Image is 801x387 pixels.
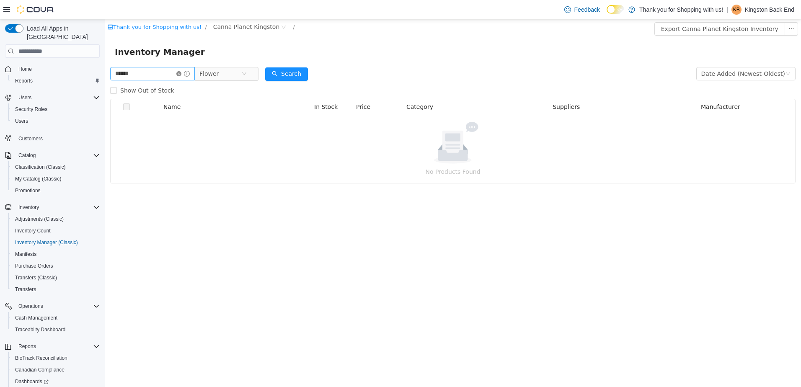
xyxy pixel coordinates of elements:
span: Manifests [12,249,100,259]
span: Security Roles [15,106,47,113]
a: Inventory Manager (Classic) [12,237,81,248]
a: Transfers (Classic) [12,273,60,283]
span: Manifests [15,251,36,258]
span: Inventory [18,204,39,211]
span: Suppliers [448,84,475,91]
a: Transfers [12,284,39,294]
span: Security Roles [12,104,100,114]
span: Inventory [15,202,100,212]
span: Inventory Count [15,227,51,234]
span: Inventory Manager (Classic) [15,239,78,246]
p: | [726,5,728,15]
span: Dashboards [12,377,100,387]
button: Reports [8,75,103,87]
button: Users [2,92,103,103]
span: Adjustments (Classic) [12,214,100,224]
span: Name [59,84,76,91]
span: Classification (Classic) [12,162,100,172]
img: Cova [17,5,54,14]
button: Inventory Count [8,225,103,237]
span: Purchase Orders [12,261,100,271]
a: icon: shopThank you for Shopping with us! [3,5,97,11]
span: Transfers (Classic) [12,273,100,283]
span: Promotions [12,186,100,196]
button: Inventory Manager (Classic) [8,237,103,248]
button: Adjustments (Classic) [8,213,103,225]
button: Reports [2,341,103,352]
button: My Catalog (Classic) [8,173,103,185]
span: Catalog [18,152,36,159]
span: Home [18,66,32,72]
span: Adjustments (Classic) [15,216,64,222]
span: Traceabilty Dashboard [12,325,100,335]
span: Flower [95,48,114,61]
a: Reports [12,76,36,86]
button: BioTrack Reconciliation [8,352,103,364]
span: Price [251,84,266,91]
button: Purchase Orders [8,260,103,272]
button: Transfers [8,284,103,295]
a: Security Roles [12,104,51,114]
i: icon: shop [3,5,8,10]
button: Customers [2,132,103,144]
span: Canadian Compliance [15,366,65,373]
button: Users [15,93,35,103]
button: Catalog [2,150,103,161]
span: My Catalog (Classic) [15,175,62,182]
span: Traceabilty Dashboard [15,326,65,333]
span: Transfers (Classic) [15,274,57,281]
span: Reports [15,341,100,351]
span: Transfers [15,286,36,293]
span: Cash Management [15,315,57,321]
button: icon: ellipsis [680,3,693,16]
i: icon: close-circle [176,5,181,10]
span: Reports [12,76,100,86]
button: Cash Management [8,312,103,324]
i: icon: down [681,52,686,58]
span: Manufacturer [596,84,636,91]
a: Promotions [12,186,44,196]
span: Users [15,93,100,103]
button: Inventory [2,201,103,213]
button: Export Canna Planet Kingston Inventory [550,3,680,16]
span: Purchase Orders [15,263,53,269]
a: Adjustments (Classic) [12,214,67,224]
span: In Stock [209,84,233,91]
div: Date Added (Newest-Oldest) [597,48,680,61]
span: KB [733,5,740,15]
button: Transfers (Classic) [8,272,103,284]
a: Traceabilty Dashboard [12,325,69,335]
span: Inventory Manager (Classic) [12,237,100,248]
a: My Catalog (Classic) [12,174,65,184]
a: Feedback [561,1,603,18]
button: Home [2,63,103,75]
span: Customers [18,135,43,142]
span: BioTrack Reconciliation [15,355,67,361]
span: Classification (Classic) [15,164,66,170]
span: Cash Management [12,313,100,323]
span: BioTrack Reconciliation [12,353,100,363]
span: Reports [15,77,33,84]
span: Canadian Compliance [12,365,100,375]
span: Operations [15,301,100,311]
button: Users [8,115,103,127]
span: Inventory Manager [10,26,105,39]
a: Users [12,116,31,126]
span: Customers [15,133,100,143]
a: Cash Management [12,313,61,323]
button: icon: searchSearch [160,48,203,62]
span: Promotions [15,187,41,194]
a: Dashboards [12,377,52,387]
span: Catalog [15,150,100,160]
span: Users [12,116,100,126]
span: Users [18,94,31,101]
p: Kingston Back End [745,5,794,15]
span: Show Out of Stock [12,68,73,75]
span: Canna Planet Kingston [109,3,175,12]
span: Inventory Count [12,226,100,236]
a: Customers [15,134,46,144]
a: Classification (Classic) [12,162,69,172]
div: Kingston Back End [731,5,742,15]
span: Load All Apps in [GEOGRAPHIC_DATA] [23,24,100,41]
